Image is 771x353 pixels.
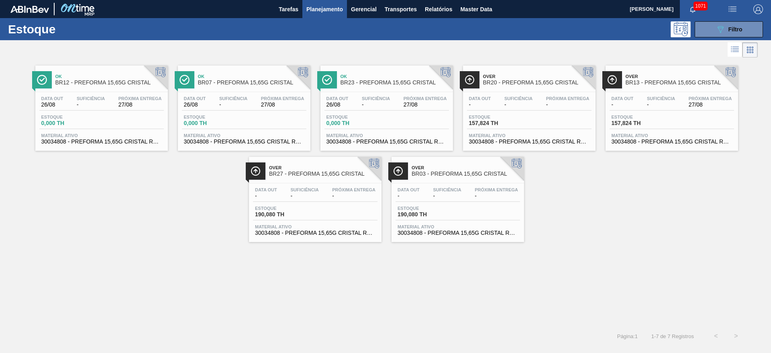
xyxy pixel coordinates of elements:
span: 27/08 [689,102,732,108]
img: Ícone [465,75,475,85]
span: Estoque [469,115,525,119]
a: ÍconeOverBR20 - PREFORMA 15,65G CRISTALData out-Suficiência-Próxima Entrega-Estoque157,824 THMate... [457,60,600,151]
span: Próxima Entrega [546,96,589,101]
span: - [647,102,675,108]
span: Suficiência [290,187,318,192]
span: - [504,102,532,108]
img: Logout [753,4,763,14]
span: 30034808 - PREFORMA 15,65G CRISTAL RECICLADA [255,230,375,236]
span: Transportes [385,4,417,14]
span: - [546,102,589,108]
span: - [469,102,491,108]
span: Estoque [41,115,98,119]
span: BR07 - PREFORMA 15,65G CRISTAL [198,80,306,86]
span: 157,824 TH [612,120,668,126]
span: Master Data [460,4,492,14]
a: ÍconeOverBR13 - PREFORMA 15,65G CRISTALData out-Suficiência-Próxima Entrega27/08Estoque157,824 TH... [600,60,742,151]
span: - [362,102,390,108]
span: 27/08 [261,102,304,108]
span: 30034808 - PREFORMA 15,65G CRISTAL RECICLADA [398,230,518,236]
img: Ícone [607,75,617,85]
span: Suficiência [219,96,247,101]
span: Over [483,74,592,79]
span: Data out [326,96,349,101]
span: Estoque [255,206,311,211]
span: Data out [612,96,634,101]
span: 0,000 TH [41,120,98,126]
span: 0,000 TH [326,120,383,126]
span: Suficiência [433,187,461,192]
a: ÍconeOverBR03 - PREFORMA 15,65G CRISTALData out-Suficiência-Próxima Entrega-Estoque190,080 THMate... [385,151,528,242]
span: 26/08 [41,102,63,108]
span: 26/08 [326,102,349,108]
span: 30034808 - PREFORMA 15,65G CRISTAL RECICLADA [41,139,162,145]
span: - [612,102,634,108]
span: Próxima Entrega [261,96,304,101]
button: < [706,326,726,346]
span: Suficiência [504,96,532,101]
span: - [433,193,461,199]
span: Próxima Entrega [689,96,732,101]
span: Página : 1 [617,333,638,339]
span: 30034808 - PREFORMA 15,65G CRISTAL RECICLADA [326,139,447,145]
span: 1071 [693,2,708,10]
span: Data out [469,96,491,101]
img: userActions [728,4,737,14]
img: Ícone [179,75,190,85]
span: Relatórios [425,4,452,14]
span: 30034808 - PREFORMA 15,65G CRISTAL RECICLADA [612,139,732,145]
a: ÍconeOkBR07 - PREFORMA 15,65G CRISTALData out26/08Suficiência-Próxima Entrega27/08Estoque0,000 TH... [172,60,314,151]
span: Suficiência [647,96,675,101]
span: Estoque [398,206,454,211]
span: Estoque [612,115,668,119]
div: Visão em Cards [742,42,758,57]
span: 30034808 - PREFORMA 15,65G CRISTAL RECICLADA [469,139,589,145]
span: BR12 - PREFORMA 15,65G CRISTAL [55,80,164,86]
span: 190,080 TH [398,211,454,218]
span: Estoque [184,115,240,119]
span: BR03 - PREFORMA 15,65G CRISTAL [412,171,520,177]
span: Suficiência [362,96,390,101]
span: Over [412,165,520,170]
span: 0,000 TH [184,120,240,126]
a: ÍconeOkBR23 - PREFORMA 15,65G CRISTALData out26/08Suficiência-Próxima Entrega27/08Estoque0,000 TH... [314,60,457,151]
span: Ok [341,74,449,79]
h1: Estoque [8,25,128,34]
img: Ícone [37,75,47,85]
span: Material ativo [398,224,518,229]
span: Suficiência [77,96,105,101]
span: 26/08 [184,102,206,108]
span: 1 - 7 de 7 Registros [650,333,694,339]
span: Ok [198,74,306,79]
img: Ícone [393,166,403,176]
span: Próxima Entrega [404,96,447,101]
span: Material ativo [326,133,447,138]
a: ÍconeOkBR12 - PREFORMA 15,65G CRISTALData out26/08Suficiência-Próxima Entrega27/08Estoque0,000 TH... [29,60,172,151]
span: Planejamento [306,4,343,14]
span: Material ativo [255,224,375,229]
div: Pogramando: nenhum usuário selecionado [671,21,691,37]
span: Data out [184,96,206,101]
span: Material ativo [469,133,589,138]
span: Próxima Entrega [118,96,162,101]
span: - [255,193,277,199]
span: 27/08 [118,102,162,108]
span: Material ativo [184,133,304,138]
span: Tarefas [279,4,298,14]
span: BR27 - PREFORMA 15,65G CRISTAL [269,171,377,177]
span: Material ativo [612,133,732,138]
span: 190,080 TH [255,211,311,218]
span: - [219,102,247,108]
span: Over [626,74,734,79]
span: 30034808 - PREFORMA 15,65G CRISTAL RECICLADA [184,139,304,145]
a: ÍconeOverBR27 - PREFORMA 15,65G CRISTALData out-Suficiência-Próxima Entrega-Estoque190,080 THMate... [243,151,385,242]
span: Data out [398,187,420,192]
span: Próxima Entrega [332,187,375,192]
div: Visão em Lista [728,42,742,57]
button: Filtro [695,21,763,37]
span: Over [269,165,377,170]
img: Ícone [251,166,261,176]
img: TNhmsLtSVTkK8tSr43FrP2fwEKptu5GPRR3wAAAABJRU5ErkJggg== [10,6,49,13]
span: - [332,193,375,199]
span: Estoque [326,115,383,119]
